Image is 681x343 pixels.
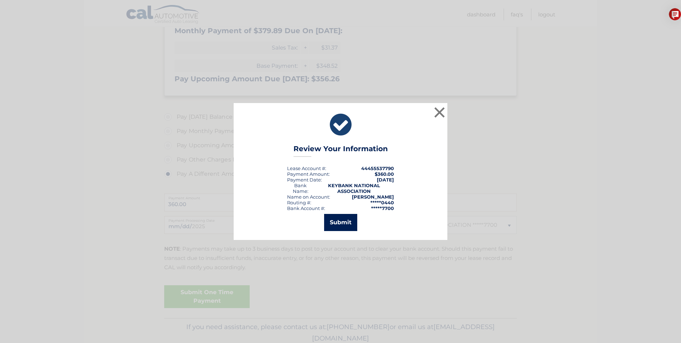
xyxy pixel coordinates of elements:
strong: 44455537790 [361,165,394,171]
strong: [PERSON_NAME] [352,194,394,200]
span: Payment Date [287,177,321,183]
h3: Review Your Information [293,144,388,157]
span: $360.00 [375,171,394,177]
div: Payment Amount: [287,171,330,177]
div: : [287,177,322,183]
button: Submit [324,214,357,231]
span: [DATE] [377,177,394,183]
button: × [432,105,447,119]
strong: KEYBANK NATIONAL ASSOCIATION [328,183,380,194]
div: Name on Account: [287,194,330,200]
div: Bank Account #: [287,205,325,211]
div: Routing #: [287,200,311,205]
div: Bank Name: [287,183,314,194]
div: Lease Account #: [287,165,326,171]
